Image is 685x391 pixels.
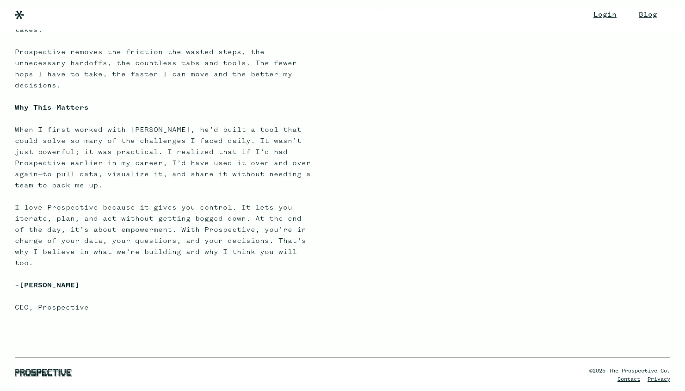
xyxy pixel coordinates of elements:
[19,282,80,289] strong: [PERSON_NAME] ‍
[589,367,670,375] div: ©2025 The Prospective Co.
[15,104,89,112] strong: Why This Matters
[648,377,670,382] a: Privacy
[617,377,640,382] a: Contact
